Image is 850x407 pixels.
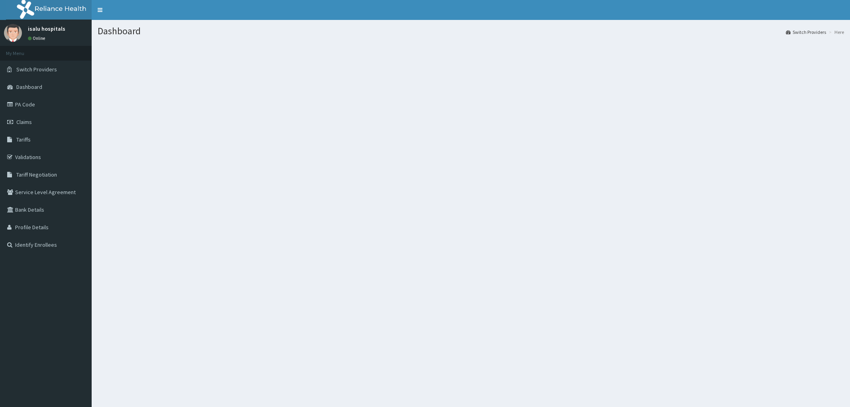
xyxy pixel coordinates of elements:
p: isalu hospitals [28,26,65,31]
span: Tariff Negotiation [16,171,57,178]
img: User Image [4,24,22,42]
span: Tariffs [16,136,31,143]
span: Dashboard [16,83,42,90]
h1: Dashboard [98,26,844,36]
span: Switch Providers [16,66,57,73]
a: Switch Providers [786,29,826,35]
a: Online [28,35,47,41]
li: Here [827,29,844,35]
span: Claims [16,118,32,126]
